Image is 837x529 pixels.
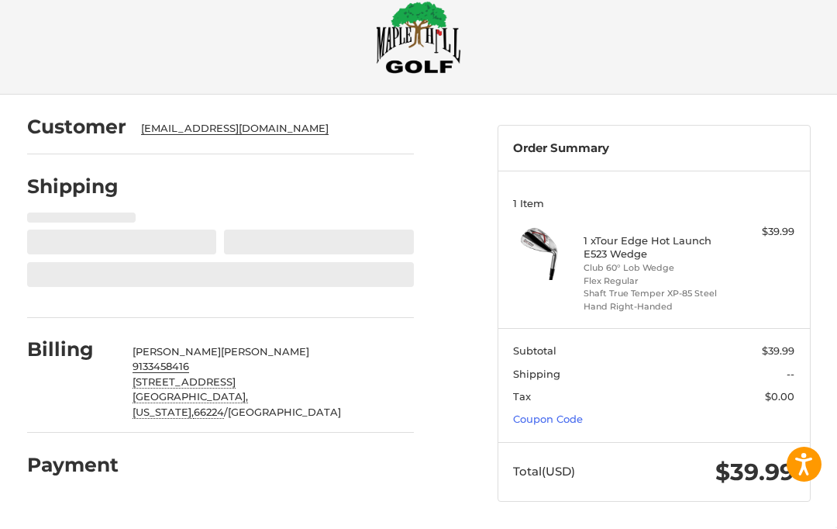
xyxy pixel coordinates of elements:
[584,262,721,275] li: Club 60° Lob Wedge
[228,406,341,419] span: [GEOGRAPHIC_DATA]
[584,275,721,289] li: Flex Regular
[513,198,794,210] h3: 1 Item
[715,458,794,487] span: $39.99
[513,142,794,157] h3: Order Summary
[762,345,794,358] span: $39.99
[787,368,794,381] span: --
[584,288,721,301] li: Shaft True Temper XP-85 Steel
[513,345,556,358] span: Subtotal
[376,2,461,74] img: Maple Hill Golf
[221,346,309,358] span: [PERSON_NAME]
[584,301,721,314] li: Hand Right-Handed
[765,391,794,403] span: $0.00
[27,116,126,140] h2: Customer
[194,406,228,420] span: /
[724,225,794,240] div: $39.99
[27,454,119,478] h2: Payment
[513,413,583,426] a: Coupon Code
[27,338,118,362] h2: Billing
[513,391,531,403] span: Tax
[513,368,560,381] span: Shipping
[27,175,119,199] h2: Shipping
[133,346,221,358] span: [PERSON_NAME]
[513,465,575,479] span: Total (USD)
[584,235,721,261] h4: 1 x Tour Edge Hot Launch E523 Wedge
